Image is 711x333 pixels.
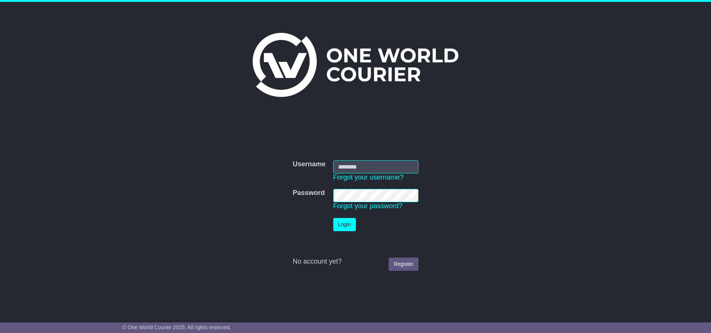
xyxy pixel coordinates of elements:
div: No account yet? [293,258,418,266]
span: © One World Courier 2025. All rights reserved. [122,324,231,330]
img: One World [253,33,458,97]
label: Username [293,160,325,169]
label: Password [293,189,325,197]
a: Forgot your password? [333,202,403,210]
a: Register [389,258,418,271]
button: Login [333,218,356,231]
a: Forgot your username? [333,173,404,181]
